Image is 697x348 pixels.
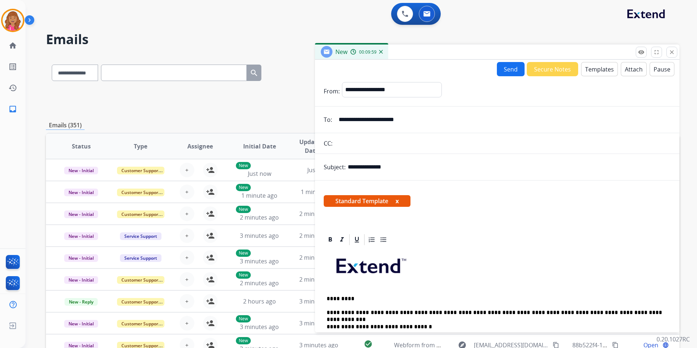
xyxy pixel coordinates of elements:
[185,275,188,284] span: +
[180,185,194,199] button: +
[8,105,17,113] mat-icon: inbox
[185,253,188,262] span: +
[64,276,98,284] span: New - Initial
[236,250,251,257] p: New
[206,319,215,328] mat-icon: person_add
[64,320,98,328] span: New - Initial
[236,184,251,191] p: New
[206,253,215,262] mat-icon: person_add
[3,10,23,31] img: avatar
[299,297,338,305] span: 3 minutes ago
[336,234,347,245] div: Italic
[378,234,389,245] div: Bullet List
[187,142,213,151] span: Assignee
[180,206,194,221] button: +
[236,271,251,279] p: New
[206,231,215,240] mat-icon: person_add
[117,210,164,218] span: Customer Support
[527,62,578,76] button: Secure Notes
[117,167,164,174] span: Customer Support
[236,337,251,344] p: New
[64,254,98,262] span: New - Initial
[64,189,98,196] span: New - Initial
[324,195,410,207] span: Standard Template
[325,234,336,245] div: Bold
[185,297,188,306] span: +
[324,115,332,124] p: To:
[206,275,215,284] mat-icon: person_add
[134,142,147,151] span: Type
[8,62,17,71] mat-icon: list_alt
[638,49,645,55] mat-icon: remove_red_eye
[64,232,98,240] span: New - Initial
[581,62,618,76] button: Templates
[240,257,279,265] span: 3 minutes ago
[307,166,331,174] span: Just now
[117,320,164,328] span: Customer Support
[206,166,215,174] mat-icon: person_add
[46,32,680,47] h2: Emails
[120,254,161,262] span: Service Support
[185,166,188,174] span: +
[117,189,164,196] span: Customer Support
[248,170,271,178] span: Just now
[396,197,399,205] button: x
[621,62,647,76] button: Attach
[240,323,279,331] span: 3 minutes ago
[185,231,188,240] span: +
[72,142,91,151] span: Status
[185,209,188,218] span: +
[324,163,346,171] p: Subject:
[180,163,194,177] button: +
[657,335,690,344] p: 0.20.1027RC
[180,272,194,287] button: +
[180,250,194,265] button: +
[240,213,279,221] span: 2 minutes ago
[359,49,377,55] span: 00:09:59
[324,87,340,96] p: From:
[180,294,194,309] button: +
[240,232,279,240] span: 3 minutes ago
[669,49,675,55] mat-icon: close
[243,297,276,305] span: 2 hours ago
[650,62,674,76] button: Pause
[8,41,17,50] mat-icon: home
[366,234,377,245] div: Ordered List
[351,234,362,245] div: Underline
[243,142,276,151] span: Initial Date
[8,84,17,92] mat-icon: history
[497,62,525,76] button: Send
[324,139,332,148] p: CC:
[117,276,164,284] span: Customer Support
[299,319,338,327] span: 3 minutes ago
[241,192,277,200] span: 1 minute ago
[120,232,161,240] span: Service Support
[236,315,251,322] p: New
[240,279,279,287] span: 2 minutes ago
[117,298,164,306] span: Customer Support
[206,297,215,306] mat-icon: person_add
[46,121,85,130] p: Emails (351)
[185,187,188,196] span: +
[299,232,338,240] span: 2 minutes ago
[65,298,98,306] span: New - Reply
[299,254,338,262] span: 2 minutes ago
[185,319,188,328] span: +
[335,48,347,56] span: New
[301,188,337,196] span: 1 minute ago
[250,69,258,77] mat-icon: search
[236,162,251,169] p: New
[653,49,660,55] mat-icon: fullscreen
[299,210,338,218] span: 2 minutes ago
[295,138,328,155] span: Updated Date
[64,167,98,174] span: New - Initial
[180,228,194,243] button: +
[299,275,338,283] span: 2 minutes ago
[206,187,215,196] mat-icon: person_add
[64,210,98,218] span: New - Initial
[180,316,194,330] button: +
[206,209,215,218] mat-icon: person_add
[236,206,251,213] p: New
